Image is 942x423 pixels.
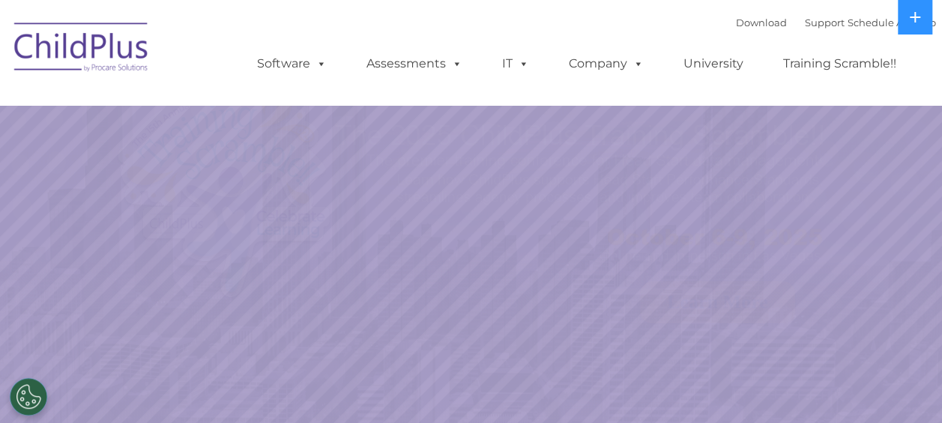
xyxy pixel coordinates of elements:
[867,351,942,423] iframe: Chat Widget
[487,49,544,79] a: IT
[351,49,477,79] a: Assessments
[208,99,254,110] span: Last name
[668,49,758,79] a: University
[848,16,936,28] a: Schedule A Demo
[736,16,936,28] font: |
[7,12,157,87] img: ChildPlus by Procare Solutions
[554,49,659,79] a: Company
[640,281,795,323] a: Learn More
[768,49,911,79] a: Training Scramble!!
[208,160,272,172] span: Phone number
[242,49,342,79] a: Software
[805,16,845,28] a: Support
[736,16,787,28] a: Download
[10,378,47,415] button: Cookies Settings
